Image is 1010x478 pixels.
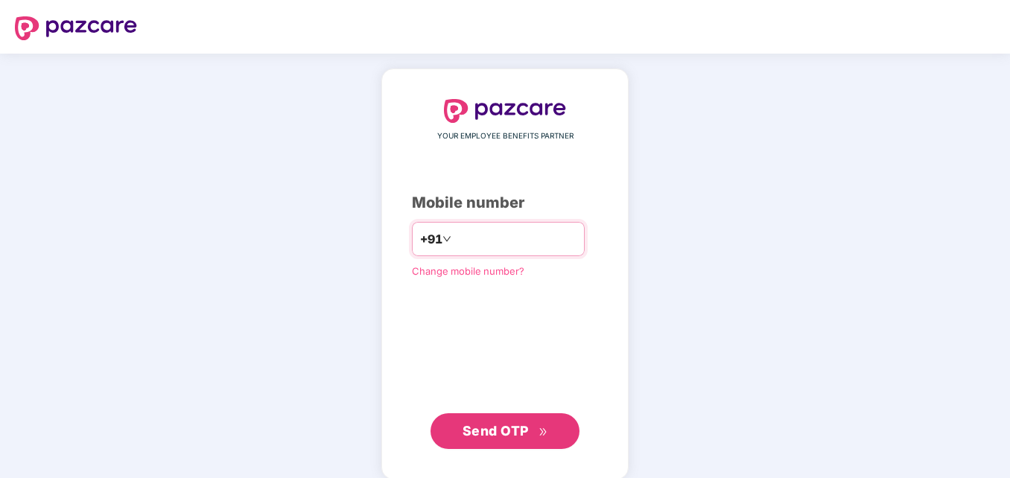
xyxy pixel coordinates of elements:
[420,230,442,249] span: +91
[442,235,451,243] span: down
[412,265,524,277] a: Change mobile number?
[437,130,574,142] span: YOUR EMPLOYEE BENEFITS PARTNER
[463,423,529,439] span: Send OTP
[15,16,137,40] img: logo
[412,191,598,214] div: Mobile number
[431,413,579,449] button: Send OTPdouble-right
[539,427,548,437] span: double-right
[444,99,566,123] img: logo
